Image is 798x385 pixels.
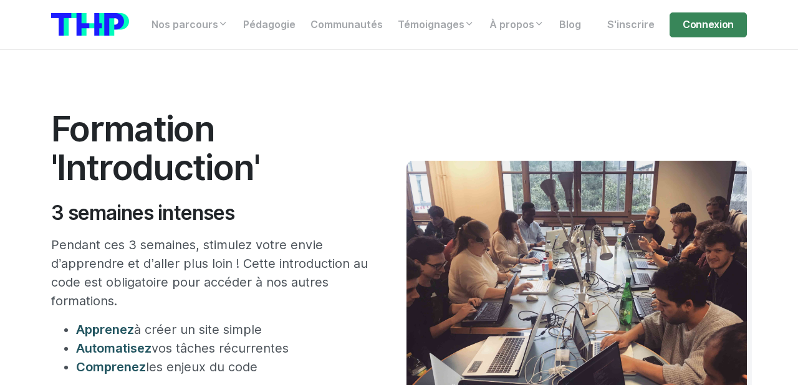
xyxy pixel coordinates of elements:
[51,235,369,310] p: Pendant ces 3 semaines, stimulez votre envie d’apprendre et d’aller plus loin ! Cette introductio...
[600,12,662,37] a: S'inscrire
[552,12,589,37] a: Blog
[51,13,129,36] img: logo
[76,320,369,339] li: à créer un site simple
[236,12,303,37] a: Pédagogie
[482,12,552,37] a: À propos
[303,12,390,37] a: Communautés
[76,322,134,337] span: Apprenez
[670,12,747,37] a: Connexion
[390,12,482,37] a: Témoignages
[76,358,369,376] li: les enjeux du code
[51,201,369,225] h2: 3 semaines intenses
[76,359,146,374] span: Comprenez
[144,12,236,37] a: Nos parcours
[76,341,151,356] span: Automatisez
[51,110,369,186] h1: Formation 'Introduction'
[76,339,369,358] li: vos tâches récurrentes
